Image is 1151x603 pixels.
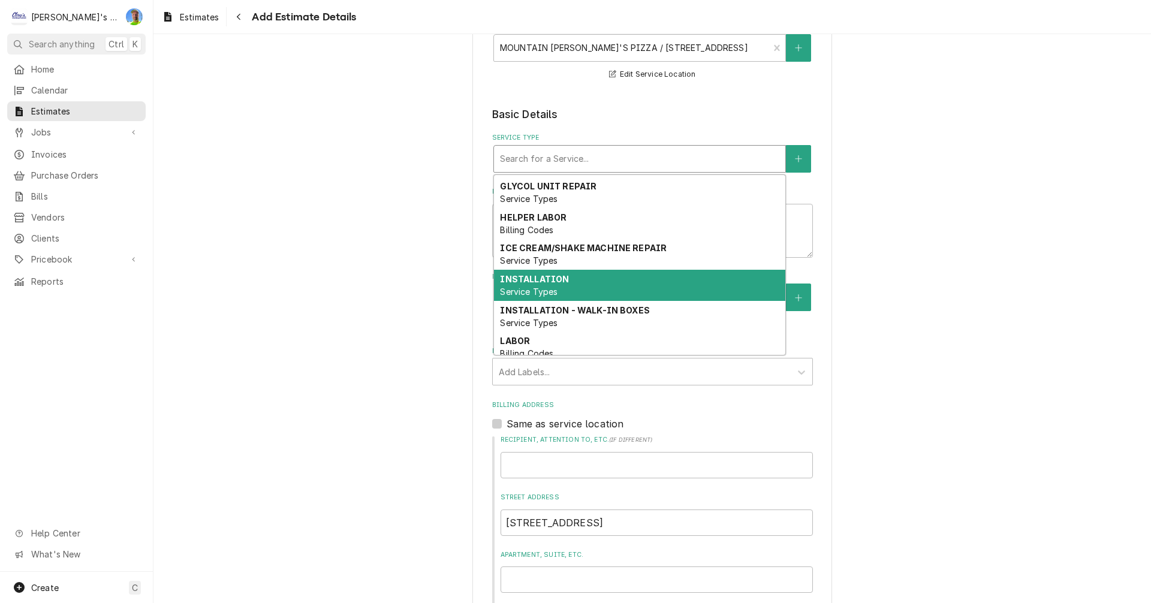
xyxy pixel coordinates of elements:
[31,253,122,266] span: Pricebook
[31,275,140,288] span: Reports
[501,550,813,593] div: Apartment, Suite, etc.
[31,148,140,161] span: Invoices
[786,145,811,173] button: Create New Service
[132,38,138,50] span: K
[126,8,143,25] div: Greg Austin's Avatar
[7,59,146,79] a: Home
[500,348,553,358] span: Billing Codes
[501,550,813,560] label: Apartment, Suite, etc.
[132,581,138,594] span: C
[29,38,95,50] span: Search anything
[7,144,146,164] a: Invoices
[229,7,248,26] button: Navigate back
[507,417,624,431] label: Same as service location
[109,38,124,50] span: Ctrl
[31,548,138,560] span: What's New
[7,34,146,55] button: Search anythingCtrlK
[500,274,569,284] strong: INSTALLATION
[7,186,146,206] a: Bills
[500,212,567,222] strong: HELPER LABOR
[31,63,140,76] span: Home
[492,272,813,331] div: Equipment
[7,165,146,185] a: Purchase Orders
[31,583,59,593] span: Create
[500,225,553,235] span: Billing Codes
[501,493,813,535] div: Street Address
[500,181,596,191] strong: GLYCOL UNIT REPAIR
[500,305,649,315] strong: INSTALLATION - WALK-IN BOXES
[31,527,138,539] span: Help Center
[11,8,28,25] div: Clay's Refrigeration's Avatar
[795,44,802,52] svg: Create New Location
[31,232,140,245] span: Clients
[795,294,802,302] svg: Create New Equipment
[11,8,28,25] div: C
[7,249,146,269] a: Go to Pricebook
[492,272,813,282] label: Equipment
[31,190,140,203] span: Bills
[607,67,698,82] button: Edit Service Location
[501,435,813,445] label: Recipient, Attention To, etc.
[492,133,813,172] div: Service Type
[786,34,811,62] button: Create New Location
[492,346,813,356] label: Labels
[609,436,652,443] span: ( if different )
[31,84,140,97] span: Calendar
[795,155,802,163] svg: Create New Service
[492,187,813,257] div: Reason For Call
[500,336,530,346] strong: LABOR
[500,318,558,328] span: Service Types
[31,126,122,138] span: Jobs
[501,435,813,478] div: Recipient, Attention To, etc.
[7,101,146,121] a: Estimates
[157,7,224,27] a: Estimates
[501,493,813,502] label: Street Address
[500,287,558,297] span: Service Types
[180,11,219,23] span: Estimates
[492,187,813,197] label: Reason For Call
[492,107,813,122] legend: Basic Details
[500,255,558,266] span: Service Types
[7,80,146,100] a: Calendar
[126,8,143,25] div: GA
[7,523,146,543] a: Go to Help Center
[500,243,667,253] strong: ICE CREAM/SHAKE MACHINE REPAIR
[492,22,813,82] div: Service Location
[7,207,146,227] a: Vendors
[7,272,146,291] a: Reports
[7,544,146,564] a: Go to What's New
[7,228,146,248] a: Clients
[7,122,146,142] a: Go to Jobs
[31,105,140,117] span: Estimates
[500,194,558,204] span: Service Types
[248,9,356,25] span: Add Estimate Details
[31,169,140,182] span: Purchase Orders
[786,284,811,311] button: Create New Equipment
[31,211,140,224] span: Vendors
[492,400,813,410] label: Billing Address
[492,346,813,385] div: Labels
[492,133,813,143] label: Service Type
[31,11,119,23] div: [PERSON_NAME]'s Refrigeration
